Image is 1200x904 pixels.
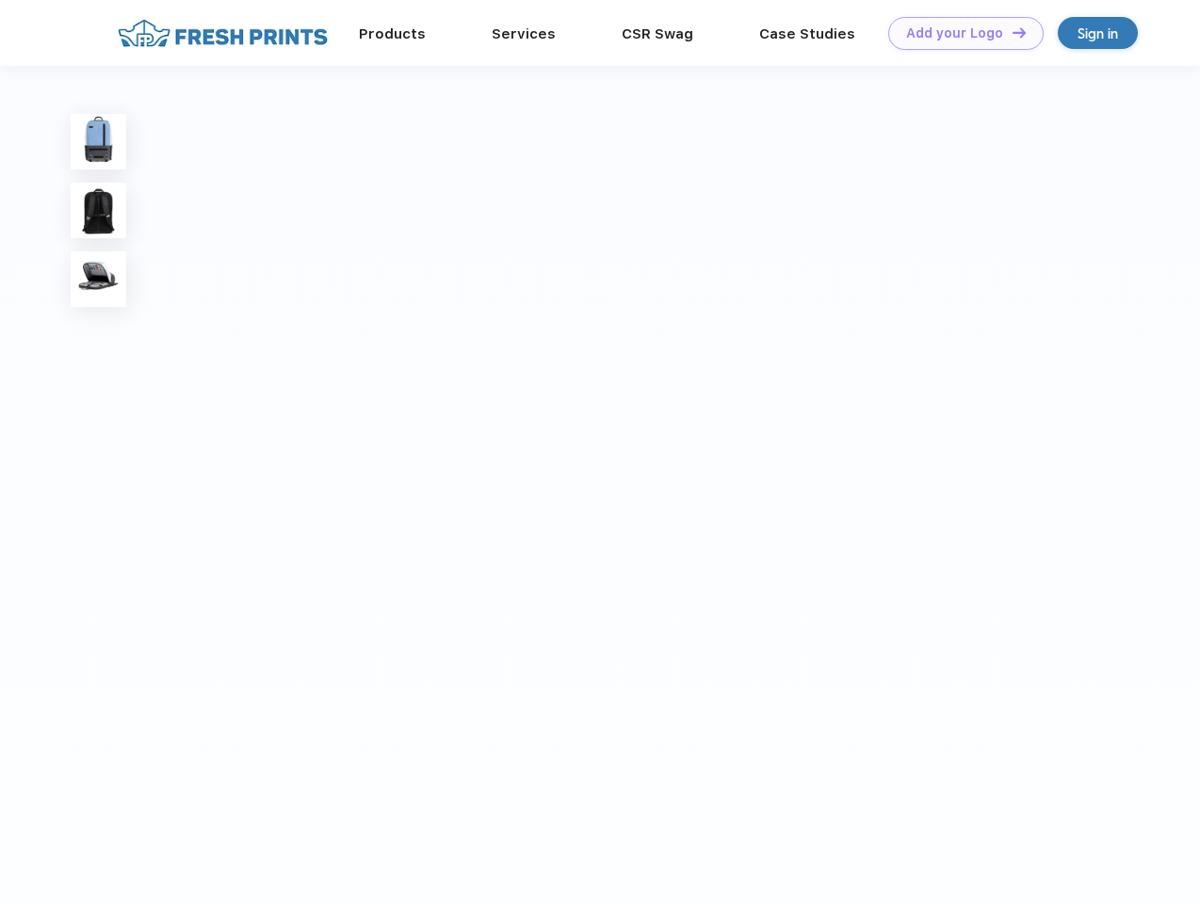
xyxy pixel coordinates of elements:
[906,25,1003,41] div: Add your Logo
[1013,27,1026,38] img: DT
[112,17,333,50] img: fo%20logo%202.webp
[359,25,426,42] a: Products
[1078,23,1118,44] div: Sign in
[1058,17,1138,49] a: Sign in
[71,251,126,307] img: func=resize&h=100
[71,114,126,169] img: func=resize&h=100
[71,183,126,238] img: func=resize&h=100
